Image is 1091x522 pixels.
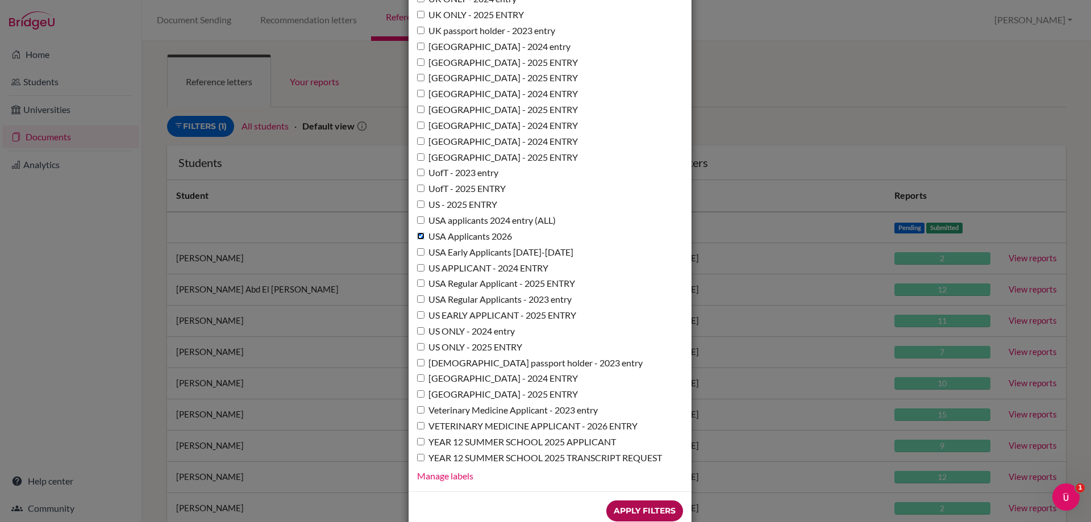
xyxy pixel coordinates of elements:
input: [GEOGRAPHIC_DATA] - 2024 ENTRY [417,374,424,382]
label: UK ONLY - 2025 ENTRY [417,9,524,22]
input: Veterinary Medicine Applicant - 2023 entry [417,406,424,414]
label: [DEMOGRAPHIC_DATA] passport holder - 2023 entry [417,357,643,370]
input: US ONLY - 2024 entry [417,327,424,335]
input: USA applicants 2024 entry (ALL) [417,216,424,224]
span: 1 [1076,483,1085,492]
label: VETERINARY MEDICINE APPLICANT - 2026 ENTRY [417,420,638,433]
input: YEAR 12 SUMMER SCHOOL 2025 TRANSCRIPT REQUEST [417,454,424,461]
label: [GEOGRAPHIC_DATA] - 2025 ENTRY [417,151,578,164]
label: YEAR 12 SUMMER SCHOOL 2025 TRANSCRIPT REQUEST [417,452,662,465]
label: UofT - 2023 entry [417,166,498,179]
input: Apply Filters [606,500,683,521]
input: US ONLY - 2025 ENTRY [417,343,424,350]
input: UofT - 2023 entry [417,169,424,176]
input: [GEOGRAPHIC_DATA] - 2025 ENTRY [417,74,424,81]
input: USA Early Applicants [DATE]-[DATE] [417,248,424,256]
input: [GEOGRAPHIC_DATA] - 2024 ENTRY [417,122,424,129]
input: UK ONLY - 2025 ENTRY [417,11,424,18]
label: [GEOGRAPHIC_DATA] - 2024 ENTRY [417,135,578,148]
input: [GEOGRAPHIC_DATA] - 2024 ENTRY [417,137,424,145]
label: UK passport holder - 2023 entry [417,24,555,37]
input: USA Applicants 2026 [417,232,424,240]
label: [GEOGRAPHIC_DATA] - 2024 ENTRY [417,87,578,101]
input: US EARLY APPLICANT - 2025 ENTRY [417,311,424,319]
input: [GEOGRAPHIC_DATA] - 2025 ENTRY [417,59,424,66]
label: [GEOGRAPHIC_DATA] - 2024 entry [417,40,571,53]
label: [GEOGRAPHIC_DATA] - 2024 ENTRY [417,119,578,132]
label: USA Regular Applicants - 2023 entry [417,293,572,306]
input: YEAR 12 SUMMER SCHOOL 2025 APPLICANT [417,438,424,445]
input: [GEOGRAPHIC_DATA] - 2025 ENTRY [417,390,424,398]
input: [GEOGRAPHIC_DATA] - 2024 ENTRY [417,90,424,97]
label: USA Regular Applicant - 2025 ENTRY [417,277,575,290]
label: [GEOGRAPHIC_DATA] - 2024 ENTRY [417,372,578,385]
label: Veterinary Medicine Applicant - 2023 entry [417,404,598,417]
label: YEAR 12 SUMMER SCHOOL 2025 APPLICANT [417,436,616,449]
input: [GEOGRAPHIC_DATA] - 2025 ENTRY [417,106,424,113]
label: US EARLY APPLICANT - 2025 ENTRY [417,309,576,322]
label: [GEOGRAPHIC_DATA] - 2025 ENTRY [417,388,578,401]
label: US - 2025 ENTRY [417,198,497,211]
a: Manage labels [417,470,473,481]
input: VETERINARY MEDICINE APPLICANT - 2026 ENTRY [417,422,424,429]
label: US ONLY - 2025 ENTRY [417,341,522,354]
label: [GEOGRAPHIC_DATA] - 2025 ENTRY [417,72,578,85]
input: UofT - 2025 ENTRY [417,185,424,192]
input: UK passport holder - 2023 entry [417,27,424,34]
input: [GEOGRAPHIC_DATA] - 2025 ENTRY [417,153,424,161]
label: US ONLY - 2024 entry [417,325,515,338]
label: USA applicants 2024 entry (ALL) [417,214,556,227]
iframe: Intercom live chat [1052,483,1080,511]
input: US APPLICANT - 2024 ENTRY [417,264,424,272]
input: [DEMOGRAPHIC_DATA] passport holder - 2023 entry [417,359,424,366]
label: USA Applicants 2026 [417,230,512,243]
label: USA Early Applicants [DATE]-[DATE] [417,246,573,259]
label: UofT - 2025 ENTRY [417,182,506,195]
label: [GEOGRAPHIC_DATA] - 2025 ENTRY [417,103,578,116]
input: USA Regular Applicant - 2025 ENTRY [417,279,424,287]
input: US - 2025 ENTRY [417,201,424,208]
input: [GEOGRAPHIC_DATA] - 2024 entry [417,43,424,50]
label: [GEOGRAPHIC_DATA] - 2025 ENTRY [417,56,578,69]
input: USA Regular Applicants - 2023 entry [417,295,424,303]
label: US APPLICANT - 2024 ENTRY [417,262,548,275]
